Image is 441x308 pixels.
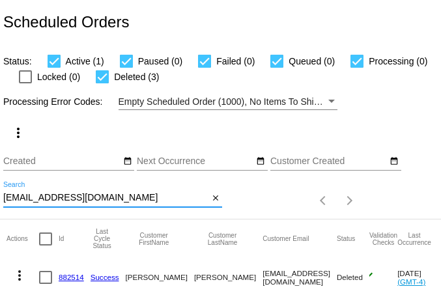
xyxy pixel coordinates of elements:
[37,69,80,85] span: Locked (0)
[337,235,355,243] button: Change sorting for Status
[12,268,27,283] mat-icon: more_vert
[263,259,337,296] mat-cell: [EMAIL_ADDRESS][DOMAIN_NAME]
[3,193,208,203] input: Search
[211,193,220,204] mat-icon: close
[369,219,397,259] mat-header-cell: Validation Checks
[311,188,337,214] button: Previous page
[66,53,104,69] span: Active (1)
[126,259,194,296] mat-cell: [PERSON_NAME]
[7,219,39,259] mat-header-cell: Actions
[3,56,32,66] span: Status:
[59,273,84,281] a: 882514
[270,156,388,167] input: Customer Created
[91,228,114,249] button: Change sorting for LastProcessingCycleId
[137,156,254,167] input: Next Occurrence
[397,277,425,286] a: (GMT-4)
[289,53,335,69] span: Queued (0)
[114,69,159,85] span: Deleted (3)
[59,235,64,243] button: Change sorting for Id
[3,13,129,31] h2: Scheduled Orders
[3,156,121,167] input: Created
[397,232,431,246] button: Change sorting for LastOccurrenceUtc
[337,273,363,281] span: Deleted
[194,259,263,296] mat-cell: [PERSON_NAME]
[216,53,255,69] span: Failed (0)
[123,156,132,167] mat-icon: date_range
[390,156,399,167] mat-icon: date_range
[208,191,222,205] button: Clear
[263,235,309,243] button: Change sorting for CustomerEmail
[337,188,363,214] button: Next page
[194,232,251,246] button: Change sorting for CustomerLastName
[10,125,26,141] mat-icon: more_vert
[126,232,182,246] button: Change sorting for CustomerFirstName
[3,96,103,107] span: Processing Error Codes:
[119,94,337,110] mat-select: Filter by Processing Error Codes
[138,53,182,69] span: Paused (0)
[369,53,427,69] span: Processing (0)
[256,156,265,167] mat-icon: date_range
[91,273,119,281] a: Success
